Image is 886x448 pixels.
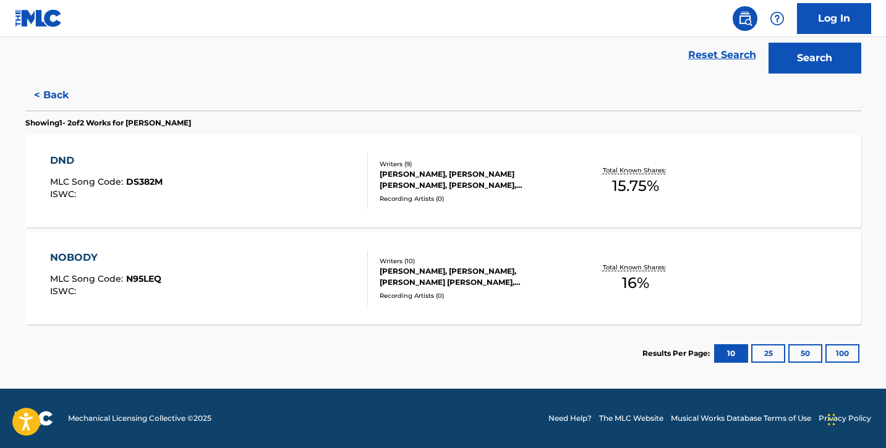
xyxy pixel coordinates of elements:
[50,273,126,284] span: MLC Song Code :
[50,153,163,168] div: DND
[599,413,663,424] a: The MLC Website
[380,169,566,191] div: [PERSON_NAME], [PERSON_NAME] [PERSON_NAME], [PERSON_NAME], [PERSON_NAME], [PERSON_NAME], [PERSON_...
[671,413,811,424] a: Musical Works Database Terms of Use
[15,411,53,426] img: logo
[380,291,566,300] div: Recording Artists ( 0 )
[788,344,822,363] button: 50
[682,41,762,69] a: Reset Search
[769,43,861,74] button: Search
[819,413,871,424] a: Privacy Policy
[50,176,126,187] span: MLC Song Code :
[738,11,752,26] img: search
[126,176,163,187] span: DS382M
[824,389,886,448] iframe: Chat Widget
[770,11,785,26] img: help
[50,285,79,297] span: ISWC :
[622,272,649,294] span: 16 %
[612,175,659,197] span: 15.75 %
[126,273,161,284] span: N95LEQ
[15,9,62,27] img: MLC Logo
[25,232,861,324] a: NOBODYMLC Song Code:N95LEQISWC:Writers (10)[PERSON_NAME], [PERSON_NAME], [PERSON_NAME] [PERSON_NA...
[603,263,669,272] p: Total Known Shares:
[733,6,757,31] a: Public Search
[751,344,785,363] button: 25
[25,80,100,111] button: < Back
[50,188,79,200] span: ISWC :
[714,344,748,363] button: 10
[825,344,859,363] button: 100
[828,401,835,438] div: Drag
[380,194,566,203] div: Recording Artists ( 0 )
[25,117,191,129] p: Showing 1 - 2 of 2 Works for [PERSON_NAME]
[797,3,871,34] a: Log In
[68,413,211,424] span: Mechanical Licensing Collective © 2025
[642,348,713,359] p: Results Per Page:
[50,250,161,265] div: NOBODY
[380,159,566,169] div: Writers ( 9 )
[603,166,669,175] p: Total Known Shares:
[25,135,861,227] a: DNDMLC Song Code:DS382MISWC:Writers (9)[PERSON_NAME], [PERSON_NAME] [PERSON_NAME], [PERSON_NAME],...
[380,266,566,288] div: [PERSON_NAME], [PERSON_NAME], [PERSON_NAME] [PERSON_NAME], [PERSON_NAME], [PERSON_NAME], [PERSON_...
[765,6,790,31] div: Help
[548,413,592,424] a: Need Help?
[380,256,566,266] div: Writers ( 10 )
